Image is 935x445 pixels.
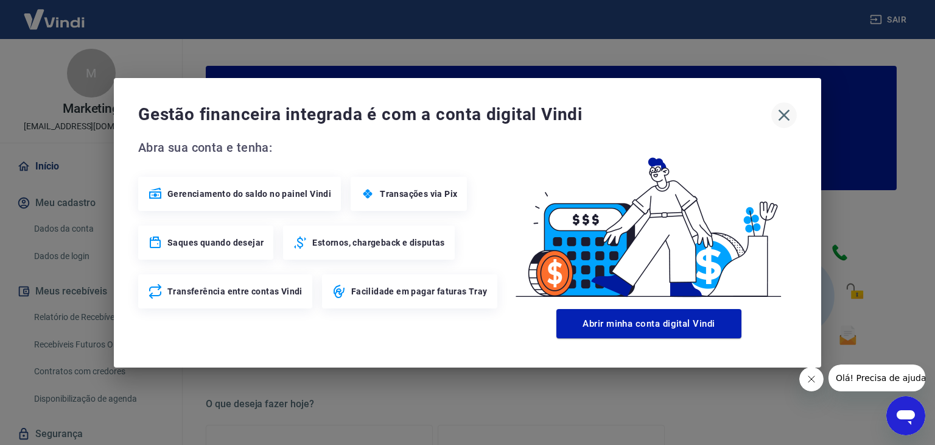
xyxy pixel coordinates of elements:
button: Abrir minha conta digital Vindi [556,309,741,338]
span: Facilidade em pagar faturas Tray [351,285,488,297]
iframe: Fechar mensagem [799,367,824,391]
span: Transações via Pix [380,188,457,200]
span: Gerenciamento do saldo no painel Vindi [167,188,331,200]
iframe: Mensagem da empresa [828,365,925,391]
span: Transferência entre contas Vindi [167,285,303,297]
span: Abra sua conta e tenha: [138,138,501,157]
iframe: Botão para abrir a janela de mensagens [886,396,925,435]
span: Olá! Precisa de ajuda? [7,9,102,18]
img: Good Billing [501,138,797,304]
span: Gestão financeira integrada é com a conta digital Vindi [138,102,771,127]
span: Saques quando desejar [167,237,264,249]
span: Estornos, chargeback e disputas [312,237,444,249]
